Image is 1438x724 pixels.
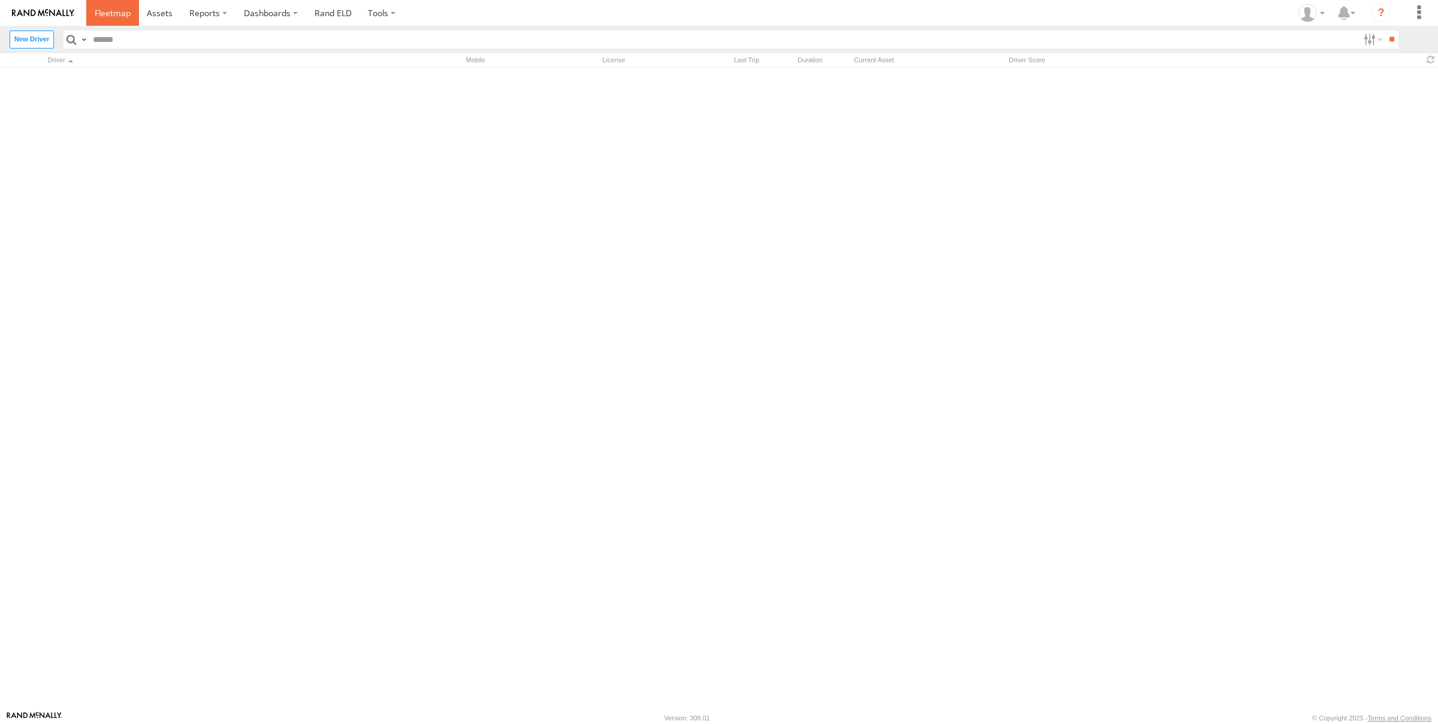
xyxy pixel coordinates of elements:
i: ? [1371,4,1391,23]
img: rand-logo.svg [12,9,74,17]
div: Mobile [463,54,594,66]
label: Search Filter Options [1359,31,1385,48]
label: Search Query [79,31,89,48]
div: © Copyright 2025 - [1312,714,1431,722]
a: Terms and Conditions [1368,714,1431,722]
div: Duration [774,54,846,66]
div: Brian Sefferino [1294,4,1329,22]
a: Visit our Website [7,712,62,724]
div: License [599,54,719,66]
label: Create New Driver [10,31,54,48]
div: Click to Sort [44,54,458,66]
div: Driver Score [1005,54,1419,66]
div: Current Asset [851,54,1001,66]
div: Last Trip [724,54,769,66]
div: Version: 308.01 [664,714,710,722]
span: Refresh [1424,54,1438,66]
